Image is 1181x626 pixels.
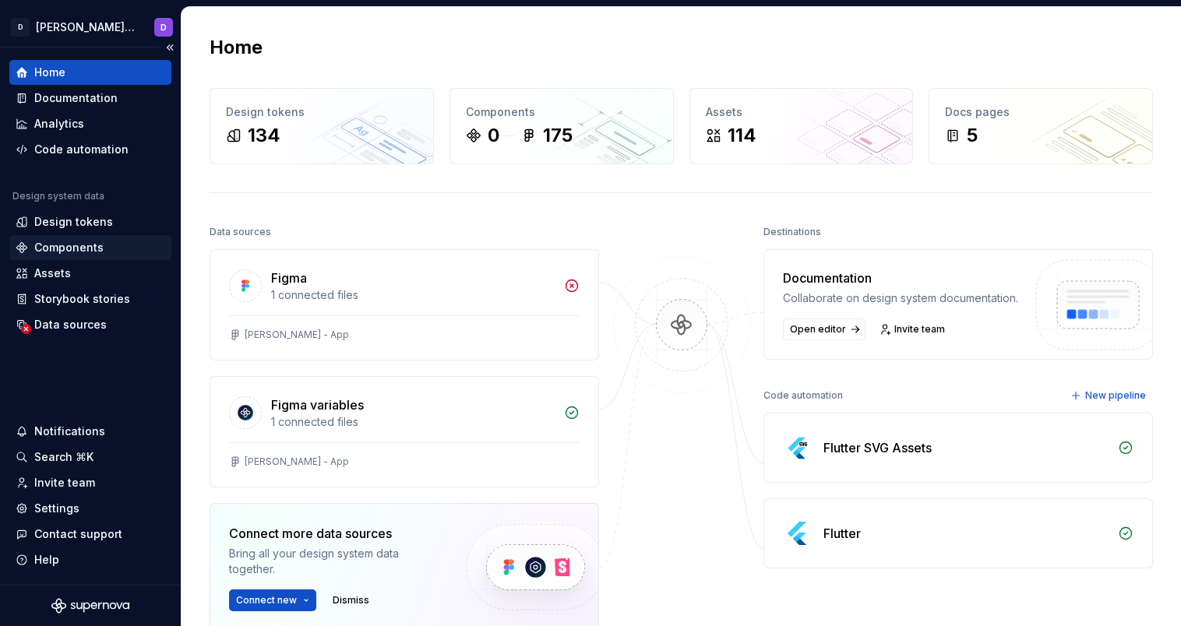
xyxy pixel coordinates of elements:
div: 114 [728,123,756,148]
span: Invite team [894,323,945,336]
div: Contact support [34,526,122,542]
div: Components [466,104,657,120]
div: Analytics [34,116,84,132]
a: Storybook stories [9,287,171,311]
div: Notifications [34,424,105,439]
div: 0 [488,123,499,148]
div: Connect more data sources [229,524,439,543]
a: Design tokens [9,209,171,234]
a: Invite team [9,470,171,495]
div: Code automation [34,142,129,157]
a: Assets114 [689,88,914,164]
a: Invite team [875,318,952,340]
div: Flutter SVG Assets [823,438,932,457]
div: Data sources [34,317,107,332]
a: Code automation [9,137,171,162]
div: Help [34,552,59,568]
a: Components [9,235,171,260]
div: Invite team [34,475,95,491]
div: Documentation [783,269,1018,287]
a: Components0175 [449,88,674,164]
a: Analytics [9,111,171,136]
div: Design tokens [226,104,418,120]
a: Figma1 connected files[PERSON_NAME] - App [210,249,599,360]
div: Figma variables [271,396,364,414]
a: Documentation [9,86,171,111]
div: [PERSON_NAME] App [36,19,136,35]
span: Open editor [790,323,846,336]
div: Assets [706,104,897,120]
button: Dismiss [326,589,376,611]
div: Bring all your design system data together. [229,546,439,577]
button: New pipeline [1066,385,1153,406]
span: New pipeline [1085,389,1146,402]
a: Open editor [783,318,865,340]
div: Home [34,65,65,80]
div: Design system data [12,190,104,202]
div: 5 [967,123,978,148]
div: D [11,18,30,37]
div: 134 [248,123,280,148]
div: Flutter [823,524,861,543]
div: Data sources [210,221,271,243]
svg: Supernova Logo [51,598,129,614]
a: Docs pages5 [929,88,1153,164]
div: Storybook stories [34,291,130,307]
a: Home [9,60,171,85]
div: Code automation [763,385,843,406]
button: Contact support [9,522,171,547]
a: Design tokens134 [210,88,434,164]
div: Assets [34,266,71,281]
div: [PERSON_NAME] - App [245,329,349,341]
div: Search ⌘K [34,449,93,465]
button: Search ⌘K [9,445,171,469]
div: [PERSON_NAME] - App [245,455,349,468]
div: Documentation [34,90,118,106]
span: Dismiss [333,594,369,607]
h2: Home [210,35,263,60]
div: Figma [271,269,307,287]
div: Settings [34,501,79,516]
div: 1 connected files [271,414,555,430]
button: Notifications [9,419,171,444]
button: Connect new [229,589,316,611]
span: Connect new [236,594,297,607]
div: Destinations [763,221,821,243]
button: Collapse sidebar [159,37,181,58]
div: Design tokens [34,214,113,230]
button: Help [9,547,171,572]
a: Data sources [9,312,171,337]
div: 1 connected files [271,287,555,303]
div: 175 [543,123,573,148]
div: Collaborate on design system documentation. [783,290,1018,306]
button: D[PERSON_NAME] AppD [3,10,178,44]
div: D [160,21,167,33]
div: Components [34,240,104,255]
a: Settings [9,496,171,521]
div: Docs pages [945,104,1137,120]
a: Figma variables1 connected files[PERSON_NAME] - App [210,376,599,487]
a: Assets [9,261,171,286]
